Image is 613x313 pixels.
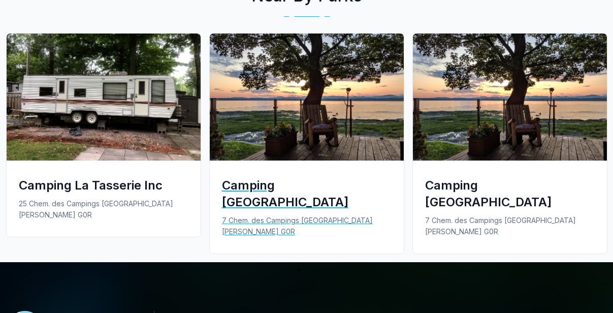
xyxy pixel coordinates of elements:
a: Camping Parc St MichelCamping [GEOGRAPHIC_DATA]7 Chem. des Campings [GEOGRAPHIC_DATA][PERSON_NAME... [205,33,408,262]
div: Camping [GEOGRAPHIC_DATA] [222,177,392,210]
p: 7 Chem. des Campings [GEOGRAPHIC_DATA][PERSON_NAME] G0R [222,215,392,237]
div: Camping [GEOGRAPHIC_DATA] [425,177,595,210]
p: 25 Chem. des Campings [GEOGRAPHIC_DATA][PERSON_NAME] G0R [19,198,188,221]
button: 2 [309,265,319,275]
img: Camping Parc St Michel [210,34,404,161]
img: Camping La Tasserie Inc [7,34,201,161]
a: Camping Parc St-MichelCamping [GEOGRAPHIC_DATA]7 Chem. des Campings [GEOGRAPHIC_DATA][PERSON_NAME... [408,33,611,262]
div: Camping La Tasserie Inc [19,177,188,194]
p: 7 Chem. des Campings [GEOGRAPHIC_DATA][PERSON_NAME] G0R [425,215,595,237]
button: 1 [294,265,304,275]
img: Camping Parc St-Michel [413,34,607,161]
a: Camping La Tasserie IncCamping La Tasserie Inc25 Chem. des Campings [GEOGRAPHIC_DATA][PERSON_NAME... [2,33,205,245]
